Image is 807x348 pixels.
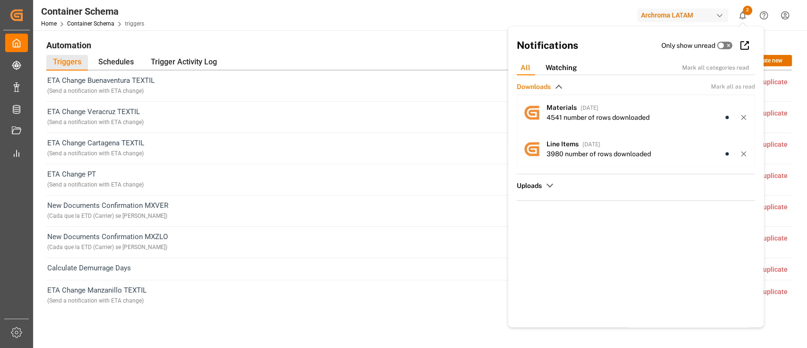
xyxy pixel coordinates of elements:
[513,61,538,75] div: All
[46,55,88,71] div: Triggers
[47,169,144,190] span: ETA Change PT
[743,6,752,15] span: 2
[547,140,579,148] span: Line Items
[47,285,147,306] span: ETA Change Manzanillo TEXTIL
[47,107,144,128] span: ETA Change Veracruz TEXTIL
[582,141,600,148] span: [DATE]
[637,9,728,22] div: Archroma LATAM
[92,55,140,71] div: Schedules
[517,38,661,53] h2: Notifications
[47,200,168,222] span: New Documents Confirmation MXVER
[47,148,144,159] div: ( Send a notification with ETA change )
[517,131,755,167] a: avatarLine Items[DATE]3980 number of rows downloaded
[581,105,599,111] span: [DATE]
[745,55,792,66] button: Create new
[46,37,792,53] h1: Automation
[41,4,144,18] div: Container Schema
[47,263,131,275] span: Calculate Demurrage Days
[517,82,551,92] span: Downloads
[47,86,155,97] div: ( Send a notification with ETA change )
[67,20,114,27] a: Container Schema
[637,6,732,24] button: Archroma LATAM
[661,41,715,51] label: Only show unread
[547,149,651,159] div: 3980 number of rows downloaded
[517,94,755,131] a: avatarMaterials[DATE]4541 number of rows downloaded
[538,61,584,75] div: Watching
[517,98,547,127] img: avatar
[47,138,144,159] span: ETA Change Cartagena TEXTIL
[547,104,577,111] span: Materials
[47,232,168,253] span: New Documents Confirmation MXZLO
[755,288,791,295] span: Duplicate
[144,55,224,71] div: Trigger Activity Log
[47,75,155,97] span: ETA Change Buenaventura TEXTIL
[755,172,791,179] span: Duplicate
[732,5,753,26] button: show 2 new notifications
[755,109,791,117] span: Duplicate
[547,113,650,123] div: 4541 number of rows downloaded
[41,20,57,27] a: Home
[755,234,791,242] span: Duplicate
[517,134,547,164] img: avatar
[682,63,759,72] div: Mark all categories read
[47,295,147,306] div: ( Send a notification with ETA change )
[755,141,791,148] span: Duplicate
[755,78,791,86] span: Duplicate
[753,5,774,26] button: Help Center
[47,117,144,128] div: ( Send a notification with ETA change )
[755,266,791,273] span: Duplicate
[711,82,755,91] span: Mark all as read
[47,242,168,253] div: ( Cada que la ETD (Carrier) se [PERSON_NAME] )
[47,179,144,190] div: ( Send a notification with ETA change )
[755,203,791,211] span: Duplicate
[47,211,168,222] div: ( Cada que la ETD (Carrier) se [PERSON_NAME] )
[517,181,542,191] span: Uploads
